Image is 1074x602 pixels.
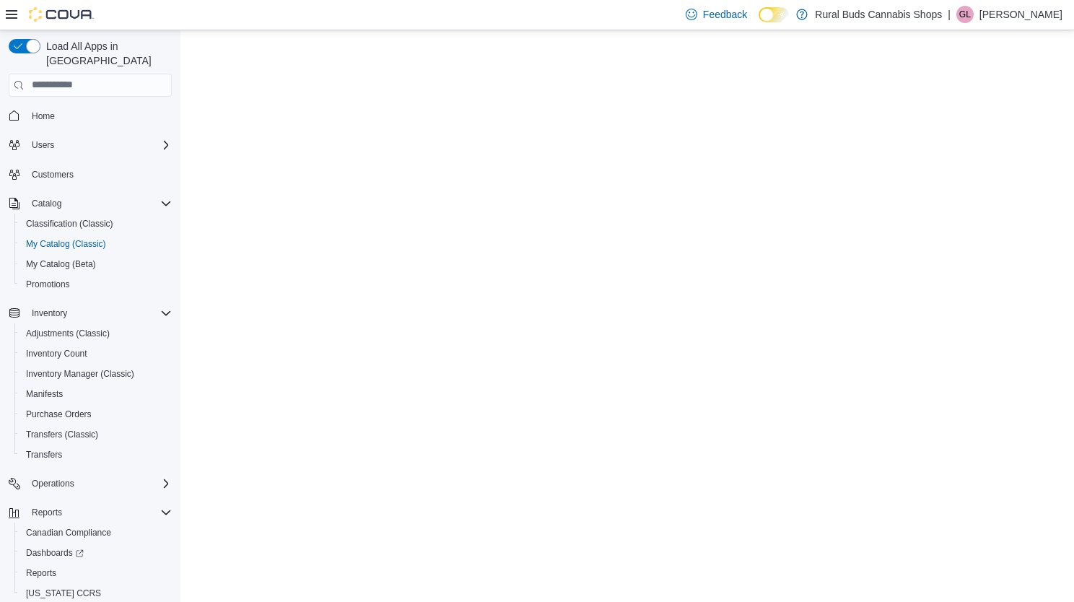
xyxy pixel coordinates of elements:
[20,446,172,463] span: Transfers
[26,475,172,492] span: Operations
[948,6,951,23] p: |
[20,544,89,562] a: Dashboards
[3,502,178,523] button: Reports
[20,524,172,541] span: Canadian Compliance
[759,7,789,22] input: Dark Mode
[3,193,178,214] button: Catalog
[32,478,74,489] span: Operations
[20,585,172,602] span: Washington CCRS
[26,547,84,559] span: Dashboards
[20,585,107,602] a: [US_STATE] CCRS
[26,195,172,212] span: Catalog
[40,39,172,68] span: Load All Apps in [GEOGRAPHIC_DATA]
[26,388,63,400] span: Manifests
[14,274,178,295] button: Promotions
[20,276,172,293] span: Promotions
[20,564,172,582] span: Reports
[26,279,70,290] span: Promotions
[26,368,134,380] span: Inventory Manager (Classic)
[32,198,61,209] span: Catalog
[32,110,55,122] span: Home
[26,305,73,322] button: Inventory
[26,305,172,322] span: Inventory
[26,165,172,183] span: Customers
[20,426,104,443] a: Transfers (Classic)
[20,385,172,403] span: Manifests
[14,424,178,445] button: Transfers (Classic)
[26,218,113,230] span: Classification (Classic)
[29,7,94,22] img: Cova
[20,564,62,582] a: Reports
[3,474,178,494] button: Operations
[3,164,178,185] button: Customers
[26,429,98,440] span: Transfers (Classic)
[14,234,178,254] button: My Catalog (Classic)
[26,449,62,461] span: Transfers
[14,384,178,404] button: Manifests
[20,235,112,253] a: My Catalog (Classic)
[26,567,56,579] span: Reports
[20,215,119,232] a: Classification (Classic)
[14,523,178,543] button: Canadian Compliance
[26,195,67,212] button: Catalog
[26,328,110,339] span: Adjustments (Classic)
[26,475,80,492] button: Operations
[956,6,974,23] div: Ginette Lucier
[26,258,96,270] span: My Catalog (Beta)
[26,504,172,521] span: Reports
[20,365,172,383] span: Inventory Manager (Classic)
[703,7,747,22] span: Feedback
[32,139,54,151] span: Users
[14,323,178,344] button: Adjustments (Classic)
[26,107,172,125] span: Home
[3,303,178,323] button: Inventory
[32,507,62,518] span: Reports
[32,307,67,319] span: Inventory
[3,135,178,155] button: Users
[20,235,172,253] span: My Catalog (Classic)
[26,136,60,154] button: Users
[14,364,178,384] button: Inventory Manager (Classic)
[20,446,68,463] a: Transfers
[20,276,76,293] a: Promotions
[26,238,106,250] span: My Catalog (Classic)
[32,169,74,180] span: Customers
[20,215,172,232] span: Classification (Classic)
[26,409,92,420] span: Purchase Orders
[14,404,178,424] button: Purchase Orders
[26,588,101,599] span: [US_STATE] CCRS
[14,344,178,364] button: Inventory Count
[26,348,87,359] span: Inventory Count
[14,254,178,274] button: My Catalog (Beta)
[26,136,172,154] span: Users
[20,365,140,383] a: Inventory Manager (Classic)
[3,105,178,126] button: Home
[20,325,115,342] a: Adjustments (Classic)
[979,6,1062,23] p: [PERSON_NAME]
[20,325,172,342] span: Adjustments (Classic)
[20,345,93,362] a: Inventory Count
[20,385,69,403] a: Manifests
[20,256,172,273] span: My Catalog (Beta)
[815,6,942,23] p: Rural Buds Cannabis Shops
[26,108,61,125] a: Home
[20,406,172,423] span: Purchase Orders
[20,256,102,273] a: My Catalog (Beta)
[26,527,111,538] span: Canadian Compliance
[20,426,172,443] span: Transfers (Classic)
[20,406,97,423] a: Purchase Orders
[14,543,178,563] a: Dashboards
[14,563,178,583] button: Reports
[26,166,79,183] a: Customers
[20,524,117,541] a: Canadian Compliance
[20,544,172,562] span: Dashboards
[14,445,178,465] button: Transfers
[14,214,178,234] button: Classification (Classic)
[959,6,971,23] span: GL
[26,504,68,521] button: Reports
[20,345,172,362] span: Inventory Count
